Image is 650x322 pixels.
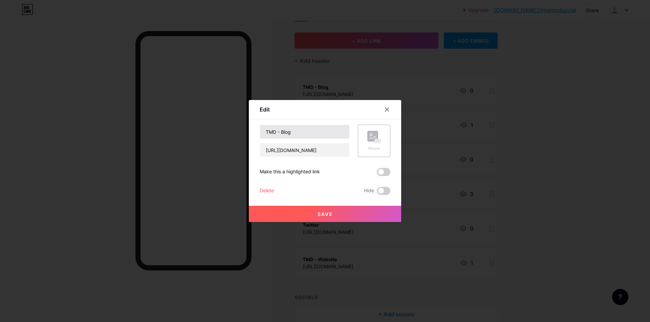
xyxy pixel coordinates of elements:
[249,206,401,222] button: Save
[260,168,320,176] div: Make this a highlighted link
[260,125,349,139] input: Title
[260,187,274,195] div: Delete
[260,143,349,157] input: URL
[364,187,374,195] span: Hide
[318,211,333,217] span: Save
[260,105,270,114] div: Edit
[367,146,381,151] div: Picture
